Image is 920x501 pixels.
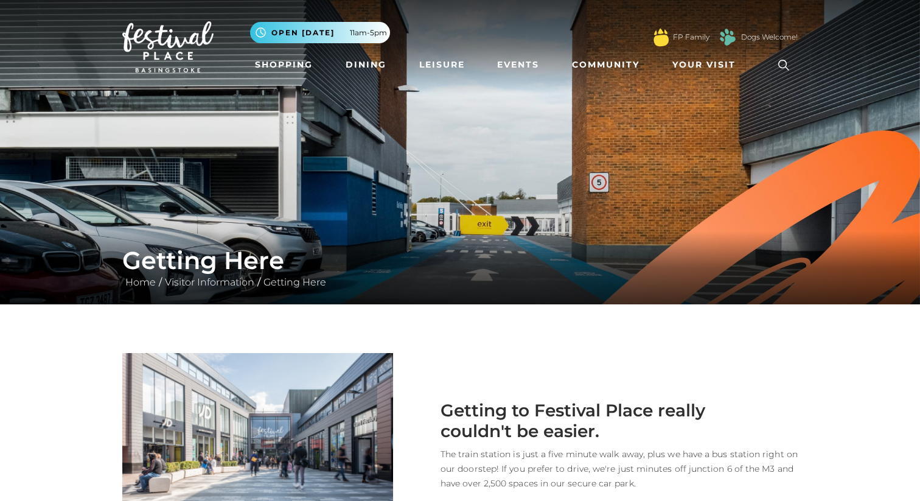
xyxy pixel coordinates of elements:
span: 11am-5pm [350,27,387,38]
a: Community [567,54,644,76]
h2: Getting to Festival Place really couldn't be easier. [411,401,716,441]
h1: Getting Here [122,246,798,275]
a: Events [492,54,544,76]
a: Home [122,276,159,288]
button: Open [DATE] 11am-5pm [250,22,390,43]
a: Leisure [414,54,470,76]
a: FP Family [673,32,709,43]
a: Getting Here [260,276,329,288]
div: / / [113,246,807,290]
a: Dogs Welcome! [741,32,798,43]
a: Your Visit [667,54,747,76]
span: Your Visit [672,58,736,71]
p: The train station is just a five minute walk away, plus we have a bus station right on our doorst... [411,447,798,491]
img: Festival Place Logo [122,21,214,72]
a: Dining [341,54,391,76]
span: Open [DATE] [271,27,335,38]
a: Shopping [250,54,318,76]
a: Visitor Information [162,276,257,288]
